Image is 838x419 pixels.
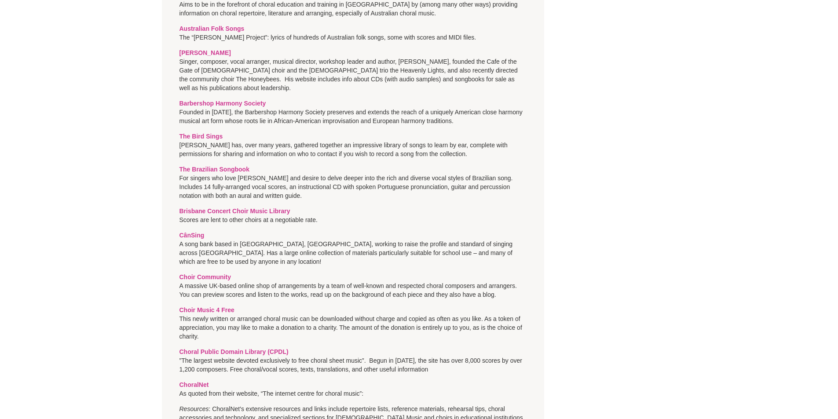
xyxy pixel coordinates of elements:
[179,207,527,224] p: Scores are lent to other choirs at a negotiable rate.
[179,231,527,266] p: A song bank based in [GEOGRAPHIC_DATA], [GEOGRAPHIC_DATA], working to raise the profile and stand...
[179,306,234,313] a: Choir Music 4 Free
[179,132,527,158] p: [PERSON_NAME] has, over many years, gathered together an impressive library of songs to learn by ...
[179,347,527,374] p: ”The largest website devoted exclusively to free choral sheet music”. Begun in [DATE], the site h...
[179,99,527,125] p: Founded in [DATE], the Barbershop Harmony Society preserves and extends the reach of a uniquely A...
[179,24,527,42] p: The “[PERSON_NAME] Project”: lyrics of hundreds of Australian folk songs, some with scores and MI...
[179,25,245,32] a: Australian Folk Songs
[179,133,223,140] a: The Bird Sings
[179,348,289,355] a: Choral Public Domain Library (CPDL)
[179,405,209,412] em: Resources
[179,232,205,239] a: CânSing
[179,165,527,200] p: For singers who love [PERSON_NAME] and desire to delve deeper into the rich and diverse vocal sty...
[179,208,290,215] a: Brisbane Concert Choir Music Library
[179,380,527,398] p: As quoted from their website, “The internet centre for choral music”:
[179,166,249,173] a: The Brazilian Songbook
[179,273,527,299] p: A massive UK-based online shop of arrangements by a team of well-known and respected choral compo...
[179,49,231,56] a: [PERSON_NAME]
[179,381,209,388] a: ChoralNet
[179,48,527,92] p: Singer, composer, vocal arranger, musical director, workshop leader and author, [PERSON_NAME], fo...
[179,306,527,341] p: This newly written or arranged choral music can be downloaded without charge and copied as often ...
[179,273,231,281] a: Choir Community
[179,100,266,107] a: Barbershop Harmony Society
